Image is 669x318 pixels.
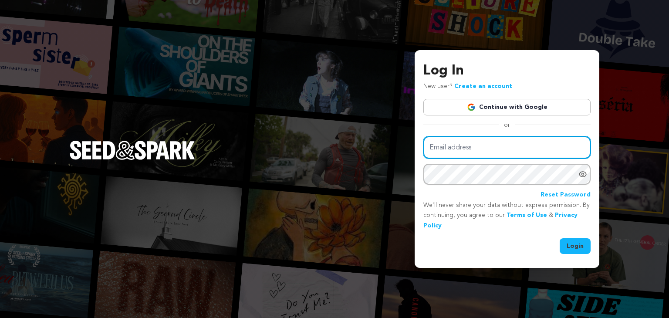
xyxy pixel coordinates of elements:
[454,83,512,89] a: Create an account
[423,200,591,231] p: We’ll never share your data without express permission. By continuing, you agree to our & .
[541,190,591,200] a: Reset Password
[70,141,195,160] img: Seed&Spark Logo
[578,170,587,179] a: Show password as plain text. Warning: this will display your password on the screen.
[499,121,515,129] span: or
[423,136,591,159] input: Email address
[560,238,591,254] button: Login
[70,141,195,177] a: Seed&Spark Homepage
[507,212,547,218] a: Terms of Use
[423,81,512,92] p: New user?
[467,103,476,112] img: Google logo
[423,61,591,81] h3: Log In
[423,99,591,115] a: Continue with Google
